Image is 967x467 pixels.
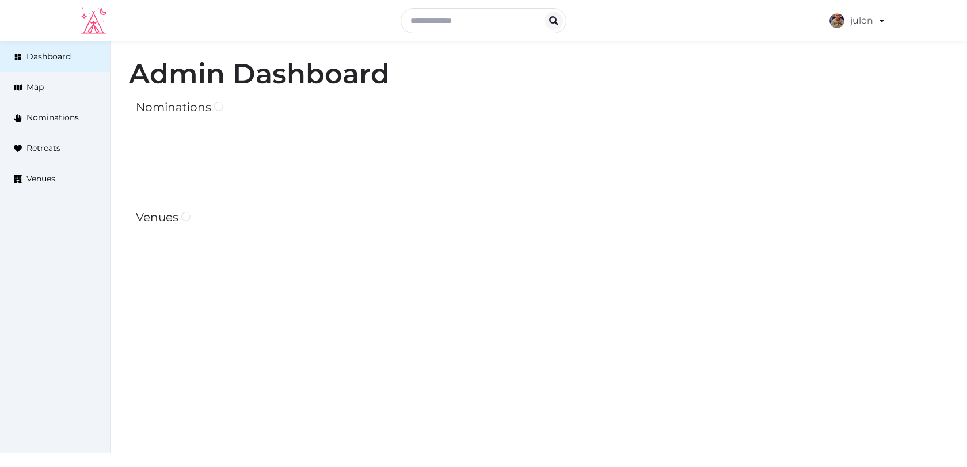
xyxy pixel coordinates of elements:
[136,209,949,225] h2: Venues
[829,5,886,37] a: julen
[26,51,71,63] span: Dashboard
[136,99,949,115] h2: Nominations
[26,112,79,124] span: Nominations
[26,81,44,93] span: Map
[26,142,60,154] span: Retreats
[26,173,55,185] span: Venues
[129,60,949,88] h1: Admin Dashboard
